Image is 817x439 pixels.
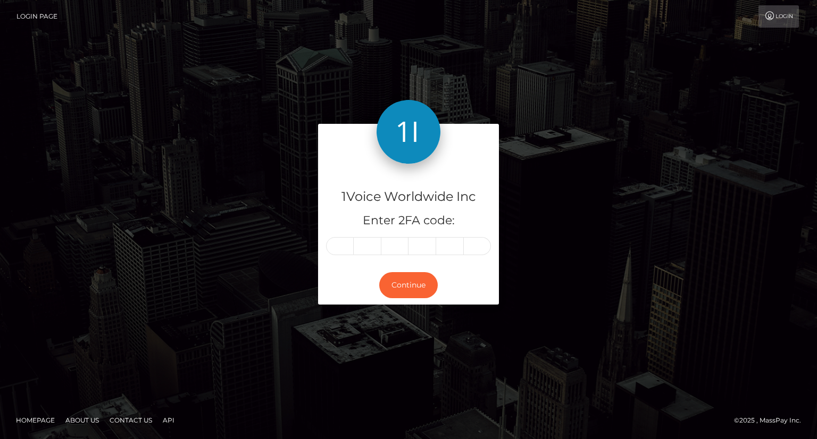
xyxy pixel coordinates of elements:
a: Login Page [16,5,57,28]
h5: Enter 2FA code: [326,213,491,229]
a: Contact Us [105,412,156,428]
a: About Us [61,412,103,428]
a: Homepage [12,412,59,428]
a: Login [758,5,799,28]
div: © 2025 , MassPay Inc. [734,415,809,426]
a: API [159,412,179,428]
img: 1Voice Worldwide Inc [377,100,440,164]
h4: 1Voice Worldwide Inc [326,188,491,206]
button: Continue [379,272,438,298]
